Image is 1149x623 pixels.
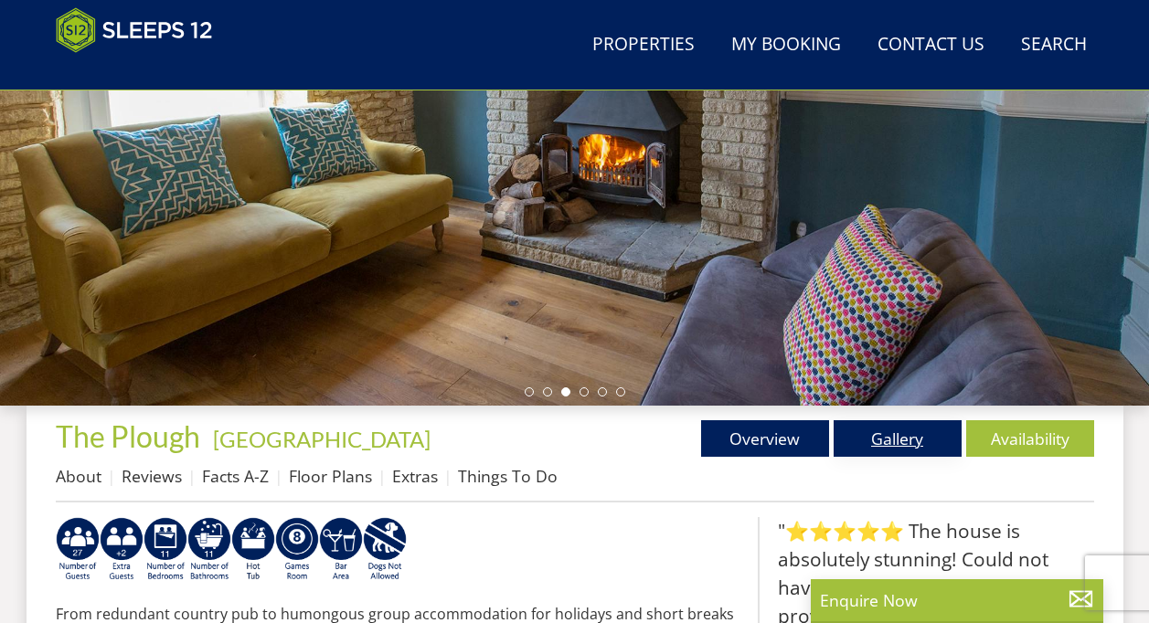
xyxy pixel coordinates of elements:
[1014,25,1094,66] a: Search
[231,517,275,583] img: AD_4nXcpX5uDwed6-YChlrI2BYOgXwgg3aqYHOhRm0XfZB-YtQW2NrmeCr45vGAfVKUq4uWnc59ZmEsEzoF5o39EWARlT1ewO...
[834,420,962,457] a: Gallery
[202,465,269,487] a: Facts A-Z
[144,517,187,583] img: AD_4nXcUjM1WnLzsaFfiW9TMoiqu-Li4Mbh7tQPNLiOJr1v-32nzlqw6C9VhAL0Jhfye3ZR83W5Xs0A91zNVQMMCwO1NDl3vc...
[100,517,144,583] img: AD_4nXeP6WuvG491uY6i5ZIMhzz1N248Ei-RkDHdxvvjTdyF2JXhbvvI0BrTCyeHgyWBEg8oAgd1TvFQIsSlzYPCTB7K21VoI...
[870,25,992,66] a: Contact Us
[122,465,182,487] a: Reviews
[820,588,1094,612] p: Enquire Now
[47,64,239,79] iframe: Customer reviews powered by Trustpilot
[289,465,372,487] a: Floor Plans
[56,7,213,53] img: Sleeps 12
[56,418,200,454] span: The Plough
[363,517,407,583] img: AD_4nXdtMqFLQeNd5SD_yg5mtFB1sUCemmLv_z8hISZZtoESff8uqprI2Ap3l0Pe6G3wogWlQaPaciGoyoSy1epxtlSaMm8_H...
[187,517,231,583] img: AD_4nXf1gJh7NPcjVGbYgNENMML0usQdYiAq9UdV-i30GY30dJwbIVqs9wnAElpVyFTxl01C-OiYpm0GxHsklZELKaLnqqbL1...
[275,517,319,583] img: AD_4nXdrZMsjcYNLGsKuA84hRzvIbesVCpXJ0qqnwZoX5ch9Zjv73tWe4fnFRs2gJ9dSiUubhZXckSJX_mqrZBmYExREIfryF...
[56,418,206,454] a: The Plough
[319,517,363,583] img: AD_4nXeUnLxUhQNc083Qf4a-s6eVLjX_ttZlBxbnREhztiZs1eT9moZ8e5Fzbx9LK6K9BfRdyv0AlCtKptkJvtknTFvAhI3RM...
[701,420,829,457] a: Overview
[392,465,438,487] a: Extras
[56,517,100,583] img: AD_4nXchuHW8Dfa208HQ2u83lJMFdMO8xeTqyzNyoztsAFuRWKQmI1A26FSYQBiKhrPb4tBa_RI3nPCwndG_6DWa5p5fzItbq...
[206,426,431,452] span: -
[724,25,848,66] a: My Booking
[56,465,101,487] a: About
[213,426,431,452] a: [GEOGRAPHIC_DATA]
[458,465,558,487] a: Things To Do
[966,420,1094,457] a: Availability
[585,25,702,66] a: Properties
